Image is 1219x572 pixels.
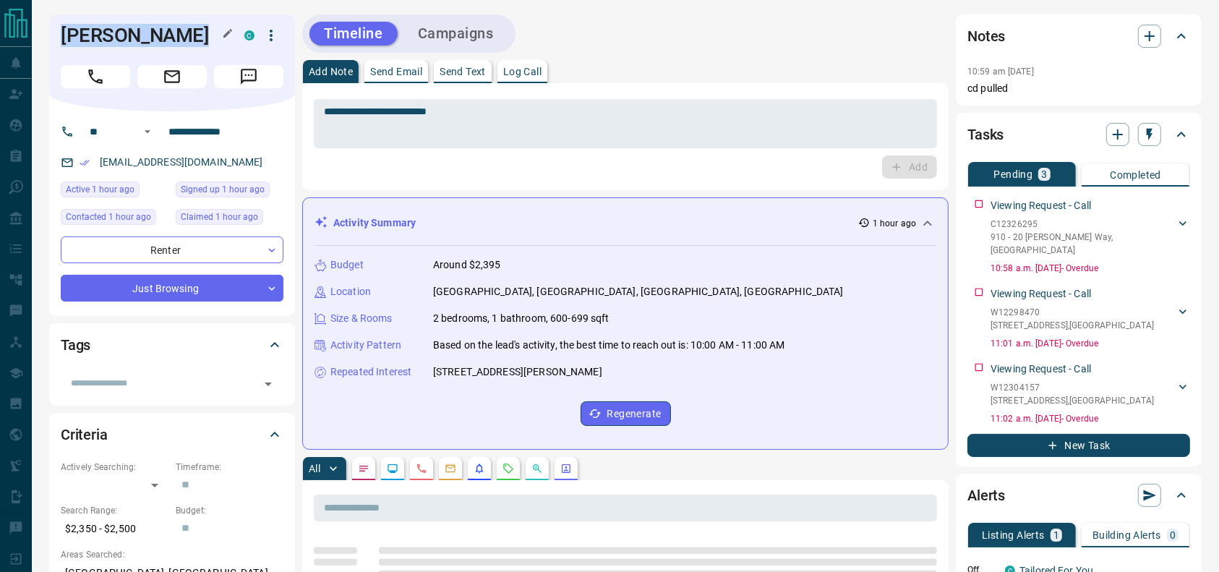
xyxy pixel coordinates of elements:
button: Campaigns [403,22,508,46]
h2: Tags [61,333,90,357]
p: Log Call [503,67,542,77]
p: All [309,464,320,474]
svg: Emails [445,463,456,474]
div: Fri Aug 15 2025 [176,182,283,202]
h2: Tasks [967,123,1004,146]
span: Message [214,65,283,88]
svg: Lead Browsing Activity [387,463,398,474]
p: 1 [1053,530,1059,540]
p: [GEOGRAPHIC_DATA], [GEOGRAPHIC_DATA], [GEOGRAPHIC_DATA], [GEOGRAPHIC_DATA] [433,284,844,299]
svg: Notes [358,463,369,474]
div: Activity Summary1 hour ago [315,210,936,236]
span: Signed up 1 hour ago [181,182,265,197]
h1: [PERSON_NAME] [61,24,223,47]
p: 1 hour ago [873,217,916,230]
p: 11:02 a.m. [DATE] - Overdue [991,412,1190,425]
p: $2,350 - $2,500 [61,517,168,541]
svg: Agent Actions [560,463,572,474]
span: Active 1 hour ago [66,182,134,197]
p: Listing Alerts [982,530,1045,540]
p: 10:58 a.m. [DATE] - Overdue [991,262,1190,275]
p: Location [330,284,371,299]
p: cd pulled [967,81,1190,96]
div: Just Browsing [61,275,283,302]
p: 10:59 am [DATE] [967,67,1034,77]
p: Send Email [370,67,422,77]
textarea: To enrich screen reader interactions, please activate Accessibility in Grammarly extension settings [324,106,927,142]
span: Call [61,65,130,88]
p: Viewing Request - Call [991,198,1091,213]
h2: Alerts [967,484,1005,507]
div: C12326295910 - 20 [PERSON_NAME] Way,[GEOGRAPHIC_DATA] [991,215,1190,260]
span: Email [137,65,207,88]
button: Open [258,374,278,394]
p: Areas Searched: [61,548,283,561]
p: Completed [1110,170,1161,180]
p: Based on the lead's activity, the best time to reach out is: 10:00 AM - 11:00 AM [433,338,785,353]
svg: Opportunities [531,463,543,474]
button: Regenerate [581,401,671,426]
div: W12304157[STREET_ADDRESS],[GEOGRAPHIC_DATA] [991,378,1190,410]
p: Size & Rooms [330,311,393,326]
div: Criteria [61,417,283,452]
div: Fri Aug 15 2025 [176,209,283,229]
svg: Email Verified [80,158,90,168]
p: Search Range: [61,504,168,517]
p: W12304157 [991,381,1154,394]
div: condos.ca [244,30,255,40]
a: [EMAIL_ADDRESS][DOMAIN_NAME] [100,156,263,168]
button: Open [139,123,156,140]
p: Activity Summary [333,215,416,231]
svg: Requests [502,463,514,474]
p: 11:01 a.m. [DATE] - Overdue [991,337,1190,350]
p: Add Note [309,67,353,77]
span: Contacted 1 hour ago [66,210,151,224]
p: Activity Pattern [330,338,401,353]
div: Renter [61,236,283,263]
h2: Notes [967,25,1005,48]
p: 910 - 20 [PERSON_NAME] Way , [GEOGRAPHIC_DATA] [991,231,1176,257]
p: C12326295 [991,218,1176,231]
p: Budget [330,257,364,273]
div: Fri Aug 15 2025 [61,209,168,229]
p: Send Text [440,67,486,77]
div: W12298470[STREET_ADDRESS],[GEOGRAPHIC_DATA] [991,303,1190,335]
p: 2 bedrooms, 1 bathroom, 600-699 sqft [433,311,609,326]
p: 0 [1170,530,1176,540]
p: Viewing Request - Call [991,286,1091,302]
div: Alerts [967,478,1190,513]
p: Around $2,395 [433,257,501,273]
svg: Calls [416,463,427,474]
p: W12298470 [991,306,1154,319]
div: Tasks [967,117,1190,152]
span: Claimed 1 hour ago [181,210,258,224]
p: [STREET_ADDRESS] , [GEOGRAPHIC_DATA] [991,319,1154,332]
div: Notes [967,19,1190,54]
p: 3 [1041,169,1047,179]
button: New Task [967,434,1190,457]
p: Actively Searching: [61,461,168,474]
p: Viewing Request - Call [991,362,1091,377]
p: Repeated Interest [330,364,411,380]
p: Budget: [176,504,283,517]
p: [STREET_ADDRESS] , [GEOGRAPHIC_DATA] [991,394,1154,407]
svg: Listing Alerts [474,463,485,474]
p: Pending [994,169,1033,179]
p: Timeframe: [176,461,283,474]
button: Timeline [309,22,398,46]
h2: Criteria [61,423,108,446]
p: [STREET_ADDRESS][PERSON_NAME] [433,364,602,380]
p: Building Alerts [1092,530,1161,540]
div: Fri Aug 15 2025 [61,182,168,202]
div: Tags [61,328,283,362]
